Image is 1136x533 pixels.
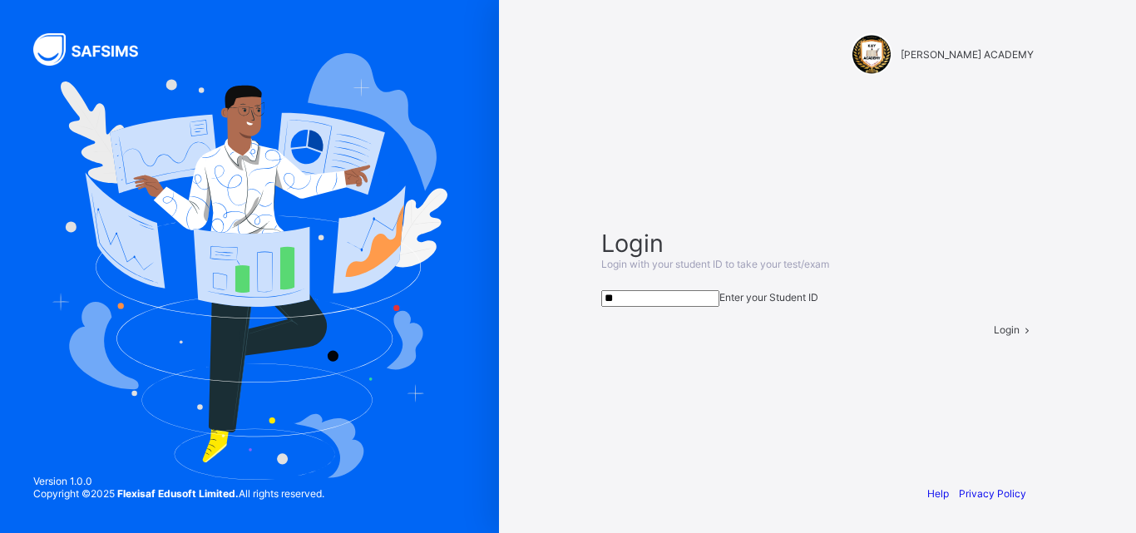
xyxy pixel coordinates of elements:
span: Login with your student ID to take your test/exam [601,258,829,270]
img: SAFSIMS Logo [33,33,158,66]
span: Version 1.0.0 [33,475,324,487]
a: Privacy Policy [959,487,1026,500]
strong: Flexisaf Edusoft Limited. [117,487,239,500]
span: [PERSON_NAME] ACADEMY [901,48,1034,61]
span: Login [601,229,1034,258]
span: Enter your Student ID [719,291,818,304]
span: Copyright © 2025 All rights reserved. [33,487,324,500]
img: Hero Image [52,53,447,479]
a: Help [927,487,949,500]
span: Login [994,323,1020,336]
